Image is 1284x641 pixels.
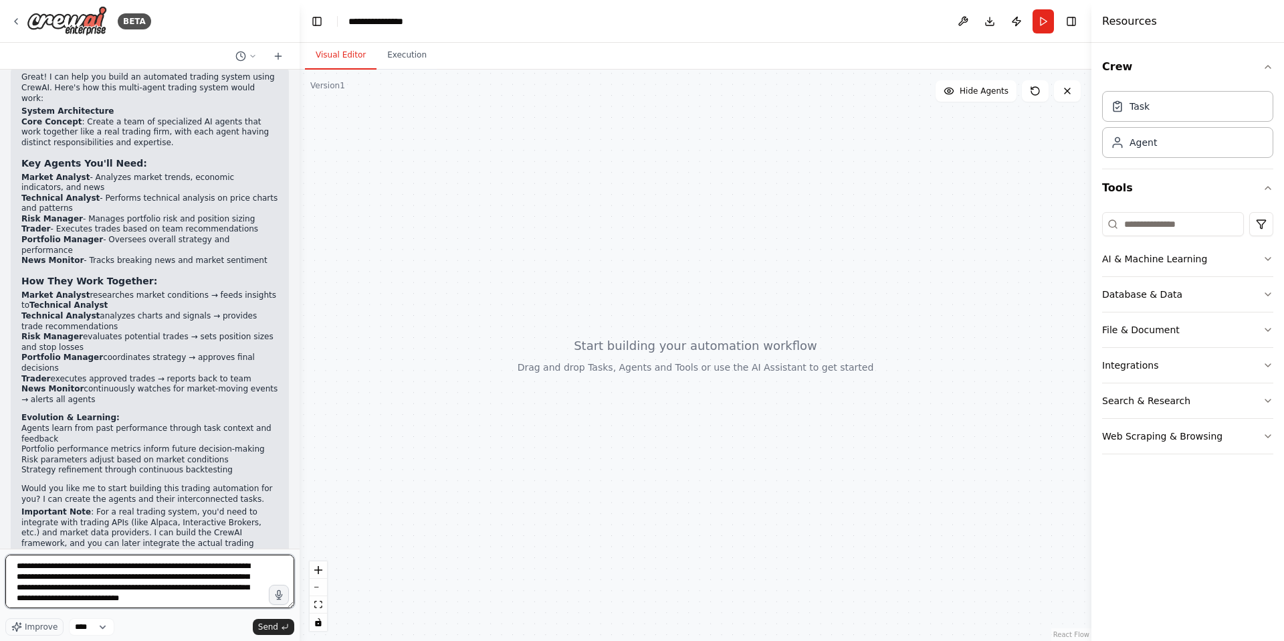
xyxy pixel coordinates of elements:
[1062,12,1081,31] button: Hide right sidebar
[1102,419,1273,454] button: Web Scraping & Browsing
[21,173,278,193] li: - Analyzes market trends, economic indicators, and news
[21,332,83,341] strong: Risk Manager
[21,106,114,116] strong: System Architecture
[1102,383,1273,418] button: Search & Research
[269,585,289,605] button: Click to speak your automation idea
[1102,169,1273,207] button: Tools
[1130,136,1157,149] div: Agent
[1102,86,1273,169] div: Crew
[21,424,278,444] li: Agents learn from past performance through task context and feedback
[21,173,90,182] strong: Market Analyst
[21,444,278,455] li: Portfolio performance metrics inform future decision-making
[21,507,91,517] strong: Important Note
[1102,48,1273,86] button: Crew
[1102,348,1273,383] button: Integrations
[230,48,262,64] button: Switch to previous chat
[310,579,327,596] button: zoom out
[960,86,1008,96] span: Hide Agents
[21,193,100,203] strong: Technical Analyst
[21,235,103,244] strong: Portfolio Manager
[21,384,84,393] strong: News Monitor
[21,353,278,373] li: coordinates strategy → approves final decisions
[310,561,327,631] div: React Flow controls
[21,224,278,235] li: - Executes trades based on team recommendations
[25,622,58,632] span: Improve
[27,6,107,36] img: Logo
[21,465,278,476] li: Strategy refinement through continuous backtesting
[21,311,100,320] strong: Technical Analyst
[21,290,278,311] li: researches market conditions → feeds insights to
[305,41,377,70] button: Visual Editor
[21,193,278,214] li: - Performs technical analysis on price charts and patterns
[1130,100,1150,113] div: Task
[310,596,327,614] button: fit view
[21,384,278,405] li: continuously watches for market-moving events → alerts all agents
[21,374,278,385] li: executes approved trades → reports back to team
[310,614,327,631] button: toggle interactivity
[21,256,84,265] strong: News Monitor
[21,224,51,234] strong: Trader
[1102,277,1273,312] button: Database & Data
[258,622,278,632] span: Send
[936,80,1016,102] button: Hide Agents
[1102,242,1273,276] button: AI & Machine Learning
[21,290,90,300] strong: Market Analyst
[21,413,120,422] strong: Evolution & Learning:
[21,256,278,266] li: - Tracks breaking news and market sentiment
[310,561,327,579] button: zoom in
[21,311,278,332] li: analyzes charts and signals → provides trade recommendations
[308,12,326,31] button: Hide left sidebar
[21,332,278,353] li: evaluates potential trades → sets position sizes and stop losses
[21,235,278,256] li: - Oversees overall strategy and performance
[348,15,417,28] nav: breadcrumb
[21,455,278,466] li: Risk parameters adjust based on market conditions
[21,214,278,225] li: - Manages portfolio risk and position sizing
[1102,207,1273,465] div: Tools
[21,484,278,505] p: Would you like me to start building this trading automation for you? I can create the agents and ...
[310,80,345,91] div: Version 1
[1102,312,1273,347] button: File & Document
[21,353,103,362] strong: Portfolio Manager
[1053,631,1089,638] a: React Flow attribution
[21,72,278,104] p: Great! I can help you build an automated trading system using CrewAI. Here's how this multi-agent...
[267,48,289,64] button: Start a new chat
[21,276,157,286] strong: How They Work Together:
[21,507,278,559] p: : For a real trading system, you'd need to integrate with trading APIs (like Alpaca, Interactive ...
[21,117,278,149] p: : Create a team of specialized AI agents that work together like a real trading firm, with each a...
[5,618,64,636] button: Improve
[377,41,437,70] button: Execution
[253,619,294,635] button: Send
[21,117,82,126] strong: Core Concept
[29,300,108,310] strong: Technical Analyst
[1102,13,1157,29] h4: Resources
[21,214,83,223] strong: Risk Manager
[21,158,147,169] strong: Key Agents You'll Need:
[21,374,51,383] strong: Trader
[118,13,151,29] div: BETA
